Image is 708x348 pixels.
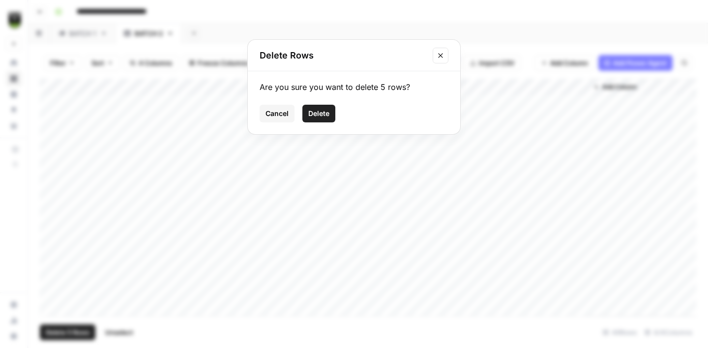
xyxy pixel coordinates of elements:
h2: Delete Rows [260,49,427,62]
button: Close modal [433,48,448,63]
div: Are you sure you want to delete 5 rows? [260,81,448,93]
button: Cancel [260,105,295,122]
span: Delete [308,109,329,118]
span: Cancel [265,109,289,118]
button: Delete [302,105,335,122]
